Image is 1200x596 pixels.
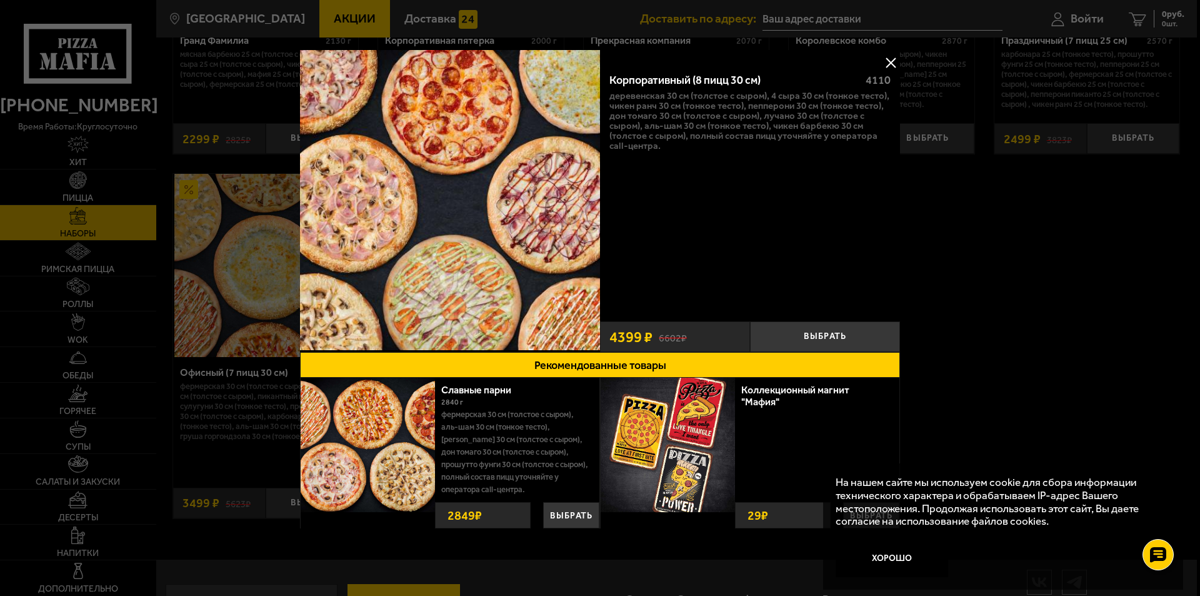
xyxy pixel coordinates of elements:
[659,330,687,343] s: 6602 ₽
[741,384,849,408] a: Коллекционный магнит "Мафия"
[744,503,771,528] strong: 29 ₽
[300,352,900,378] button: Рекомендованные товары
[609,330,652,345] span: 4399 ₽
[836,476,1163,528] p: На нашем сайте мы используем cookie для сбора информации технического характера и обрабатываем IP...
[609,91,891,151] p: Деревенская 30 см (толстое с сыром), 4 сыра 30 см (тонкое тесто), Чикен Ранч 30 см (тонкое тесто)...
[609,74,855,88] div: Корпоративный (8 пицц 30 см)
[444,503,485,528] strong: 2849 ₽
[300,50,600,352] a: Корпоративный (8 пицц 30 см)
[543,502,599,528] button: Выбрать
[441,408,590,496] p: Фермерская 30 см (толстое с сыром), Аль-Шам 30 см (тонкое тесто), [PERSON_NAME] 30 см (толстое с ...
[441,384,524,396] a: Славные парни
[866,73,891,87] span: 4110
[750,321,900,352] button: Выбрать
[836,540,948,577] button: Хорошо
[300,50,600,350] img: Корпоративный (8 пицц 30 см)
[441,398,463,407] span: 2840 г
